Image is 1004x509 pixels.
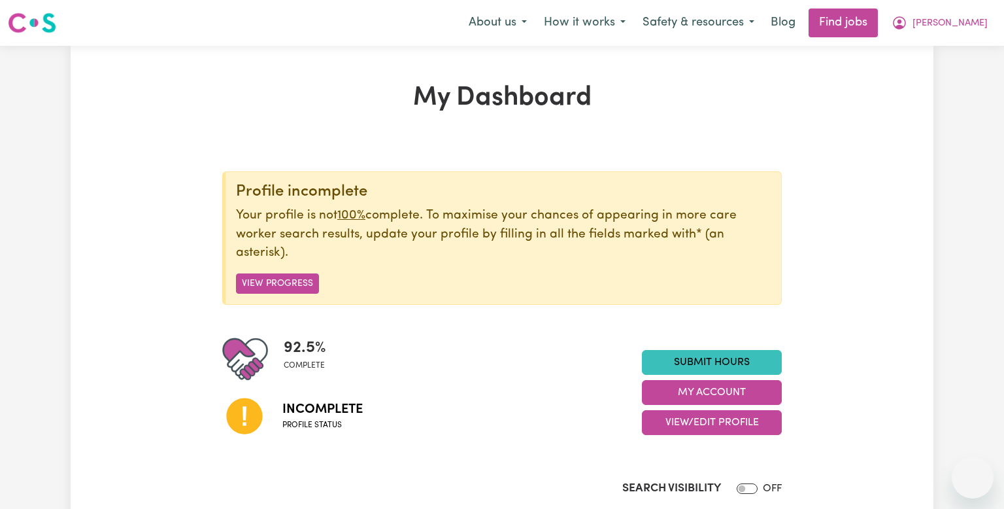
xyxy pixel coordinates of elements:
[236,183,771,202] div: Profile incomplete
[8,8,56,38] a: Careseekers logo
[337,209,365,222] u: 100%
[642,350,782,375] a: Submit Hours
[763,483,782,494] span: OFF
[642,410,782,435] button: View/Edit Profile
[809,9,878,37] a: Find jobs
[460,9,535,37] button: About us
[282,419,363,431] span: Profile status
[222,82,782,114] h1: My Dashboard
[236,207,771,263] p: Your profile is not complete. To maximise your chances of appearing in more care worker search re...
[284,360,326,372] span: complete
[284,336,337,382] div: Profile completeness: 92.5%
[535,9,634,37] button: How it works
[883,9,996,37] button: My Account
[642,380,782,405] button: My Account
[284,336,326,360] span: 92.5 %
[952,457,994,499] iframe: Button to launch messaging window
[634,9,763,37] button: Safety & resources
[282,400,363,419] span: Incomplete
[8,11,56,35] img: Careseekers logo
[912,16,988,31] span: [PERSON_NAME]
[622,480,721,497] label: Search Visibility
[236,273,319,294] button: View Progress
[763,9,803,37] a: Blog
